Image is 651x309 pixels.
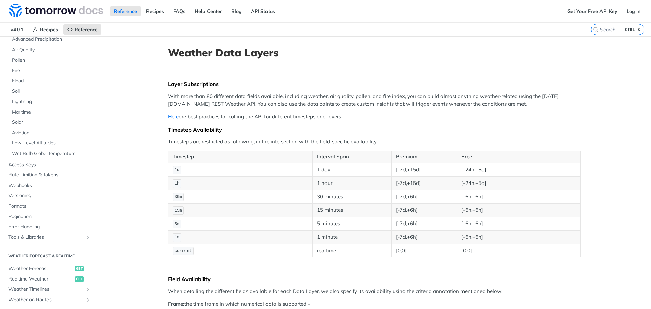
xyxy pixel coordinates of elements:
[168,138,581,146] p: Timesteps are restricted as following, in the intersection with the field-specific availability:
[12,36,91,43] span: Advanced Precipitation
[168,276,581,283] div: Field Availability
[8,55,93,65] a: Pollen
[312,217,391,231] td: 5 minutes
[8,224,91,230] span: Error Handling
[12,88,91,95] span: Soil
[168,81,581,88] div: Layer Subscriptions
[168,300,581,308] p: the time frame in which numerical data is supported -
[85,297,91,303] button: Show subpages for Weather on Routes
[12,130,91,136] span: Aviation
[75,266,84,271] span: get
[228,6,245,16] a: Blog
[8,182,91,189] span: Webhooks
[593,27,598,32] svg: Search
[392,244,457,257] td: [0,0]
[457,204,580,217] td: [-6h,+6h]
[12,150,91,157] span: Wet Bulb Globe Temperature
[168,126,581,133] div: Timestep Availability
[8,203,91,210] span: Formats
[142,6,168,16] a: Recipes
[564,6,621,16] a: Get Your Free API Key
[12,119,91,126] span: Solar
[75,26,98,33] span: Reference
[12,67,91,74] span: Fire
[168,46,581,59] h1: Weather Data Layers
[5,274,93,284] a: Realtime Weatherget
[12,109,91,116] span: Maritime
[75,276,84,282] span: get
[312,151,391,163] th: Interval Span
[8,86,93,96] a: Soil
[175,208,182,213] span: 15m
[168,113,581,121] p: are best practices for calling the API for different timesteps and layers.
[5,191,93,201] a: Versioning
[312,190,391,204] td: 30 minutes
[168,301,184,307] strong: Frame:
[312,176,391,190] td: 1 hour
[457,163,580,176] td: [-24h,+5d]
[392,176,457,190] td: [-7d,+15d]
[8,65,93,76] a: Fire
[12,140,91,147] span: Low-Level Altitudes
[457,151,580,163] th: Free
[175,181,179,186] span: 1h
[168,151,313,163] th: Timestep
[392,204,457,217] td: [-7d,+6h]
[8,296,84,303] span: Weather on Routes
[168,93,581,108] p: With more than 80 different data fields available, including weather, air quality, pollen, and fi...
[8,213,91,220] span: Pagination
[40,26,58,33] span: Recipes
[8,234,84,241] span: Tools & Libraries
[457,217,580,231] td: [-6h,+6h]
[168,288,581,295] p: When detailing the different fields available for each Data Layer, we also specify its availabili...
[168,113,179,120] a: Here
[8,138,93,148] a: Low-Level Altitudes
[8,265,73,272] span: Weather Forecast
[5,170,93,180] a: Rate Limiting & Tokens
[12,98,91,105] span: Lightning
[5,201,93,211] a: Formats
[85,235,91,240] button: Show subpages for Tools & Libraries
[8,149,93,159] a: Wet Bulb Globe Temperature
[5,232,93,243] a: Tools & LibrariesShow subpages for Tools & Libraries
[5,295,93,305] a: Weather on RoutesShow subpages for Weather on Routes
[12,78,91,84] span: Flood
[7,24,27,35] span: v4.0.1
[8,128,93,138] a: Aviation
[12,57,91,64] span: Pollen
[5,160,93,170] a: Access Keys
[8,276,73,283] span: Realtime Weather
[392,230,457,244] td: [-7d,+6h]
[8,286,84,293] span: Weather Timelines
[392,217,457,231] td: [-7d,+6h]
[312,204,391,217] td: 15 minutes
[8,34,93,44] a: Advanced Precipitation
[8,97,93,107] a: Lightning
[312,230,391,244] td: 1 minute
[63,24,101,35] a: Reference
[5,253,93,259] h2: Weather Forecast & realtime
[175,249,192,253] span: current
[8,45,93,55] a: Air Quality
[110,6,141,16] a: Reference
[175,168,179,172] span: 1d
[5,222,93,232] a: Error Handling
[175,222,179,227] span: 5m
[623,26,642,33] kbd: CTRL-K
[392,190,457,204] td: [-7d,+6h]
[8,76,93,86] a: Flood
[8,161,91,168] span: Access Keys
[8,192,91,199] span: Versioning
[175,195,182,199] span: 30m
[12,46,91,53] span: Air Quality
[457,230,580,244] td: [-6h,+6h]
[9,4,103,17] img: Tomorrow.io Weather API Docs
[457,176,580,190] td: [-24h,+5d]
[175,235,179,240] span: 1m
[312,244,391,257] td: realtime
[5,284,93,294] a: Weather TimelinesShow subpages for Weather Timelines
[392,163,457,176] td: [-7d,+15d]
[8,107,93,117] a: Maritime
[170,6,189,16] a: FAQs
[457,190,580,204] td: [-6h,+6h]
